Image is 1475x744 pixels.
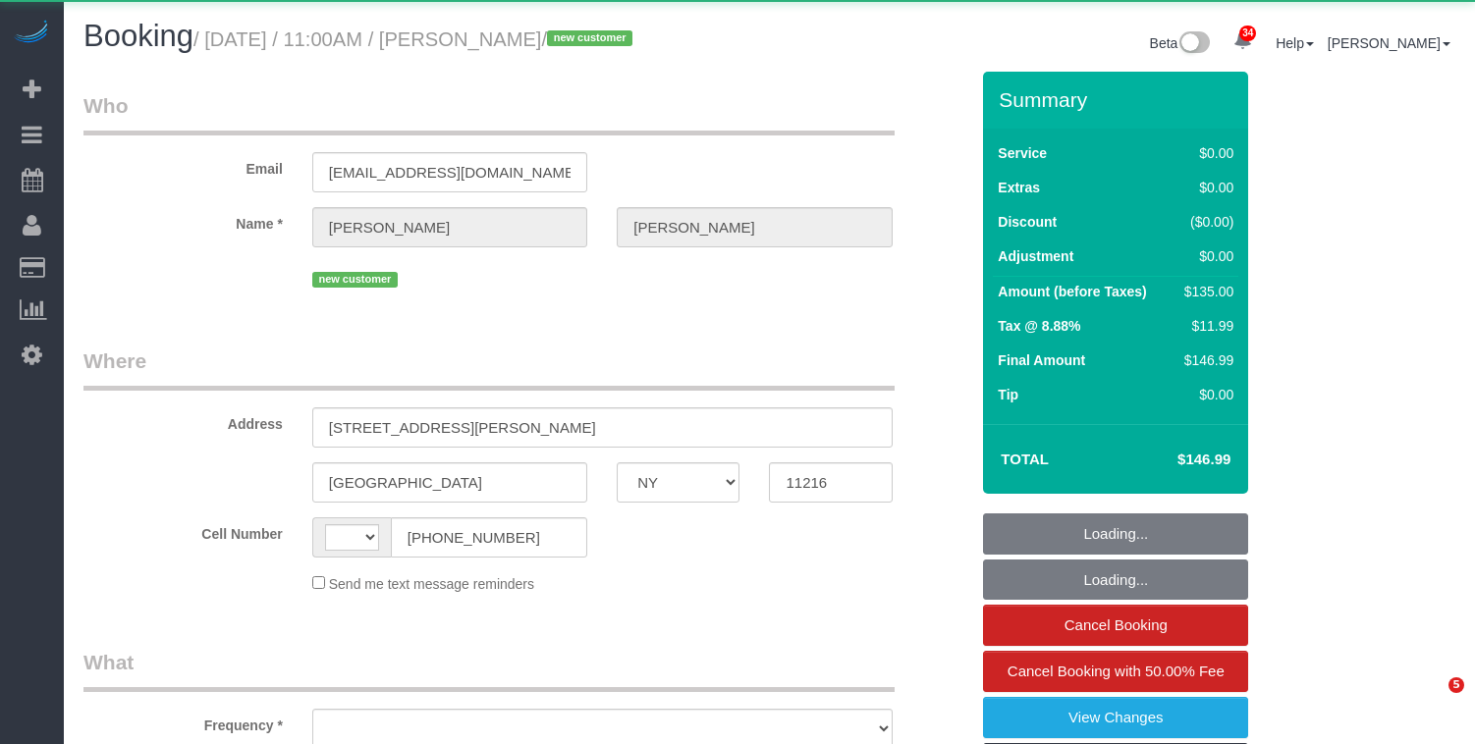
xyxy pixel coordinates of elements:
[69,517,298,544] label: Cell Number
[1176,385,1233,404] div: $0.00
[999,88,1238,111] h3: Summary
[69,152,298,179] label: Email
[1176,316,1233,336] div: $11.99
[1150,35,1211,51] a: Beta
[541,28,638,50] span: /
[998,212,1057,232] label: Discount
[69,207,298,234] label: Name *
[983,605,1248,646] a: Cancel Booking
[1119,452,1230,468] h4: $146.99
[83,91,895,135] legend: Who
[1176,143,1233,163] div: $0.00
[1276,35,1314,51] a: Help
[1224,20,1262,63] a: 34
[1176,350,1233,370] div: $146.99
[983,651,1248,692] a: Cancel Booking with 50.00% Fee
[312,272,398,288] span: new customer
[998,178,1040,197] label: Extras
[69,407,298,434] label: Address
[1001,451,1049,467] strong: Total
[312,207,587,247] input: First Name
[983,697,1248,738] a: View Changes
[193,28,638,50] small: / [DATE] / 11:00AM / [PERSON_NAME]
[547,30,632,46] span: new customer
[12,20,51,47] img: Automaid Logo
[617,207,892,247] input: Last Name
[998,385,1018,404] label: Tip
[83,648,895,692] legend: What
[998,350,1085,370] label: Final Amount
[1239,26,1256,41] span: 34
[998,316,1080,336] label: Tax @ 8.88%
[391,517,587,558] input: Cell Number
[1408,677,1455,724] iframe: Intercom live chat
[1176,282,1233,301] div: $135.00
[329,576,534,592] span: Send me text message reminders
[1176,246,1233,266] div: $0.00
[1176,212,1233,232] div: ($0.00)
[312,462,587,503] input: City
[83,346,895,391] legend: Where
[312,152,587,192] input: Email
[1328,35,1450,51] a: [PERSON_NAME]
[998,143,1047,163] label: Service
[1008,663,1225,679] span: Cancel Booking with 50.00% Fee
[69,709,298,735] label: Frequency *
[1448,677,1464,693] span: 5
[998,282,1146,301] label: Amount (before Taxes)
[1176,178,1233,197] div: $0.00
[1177,31,1210,57] img: New interface
[769,462,892,503] input: Zip Code
[998,246,1073,266] label: Adjustment
[83,19,193,53] span: Booking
